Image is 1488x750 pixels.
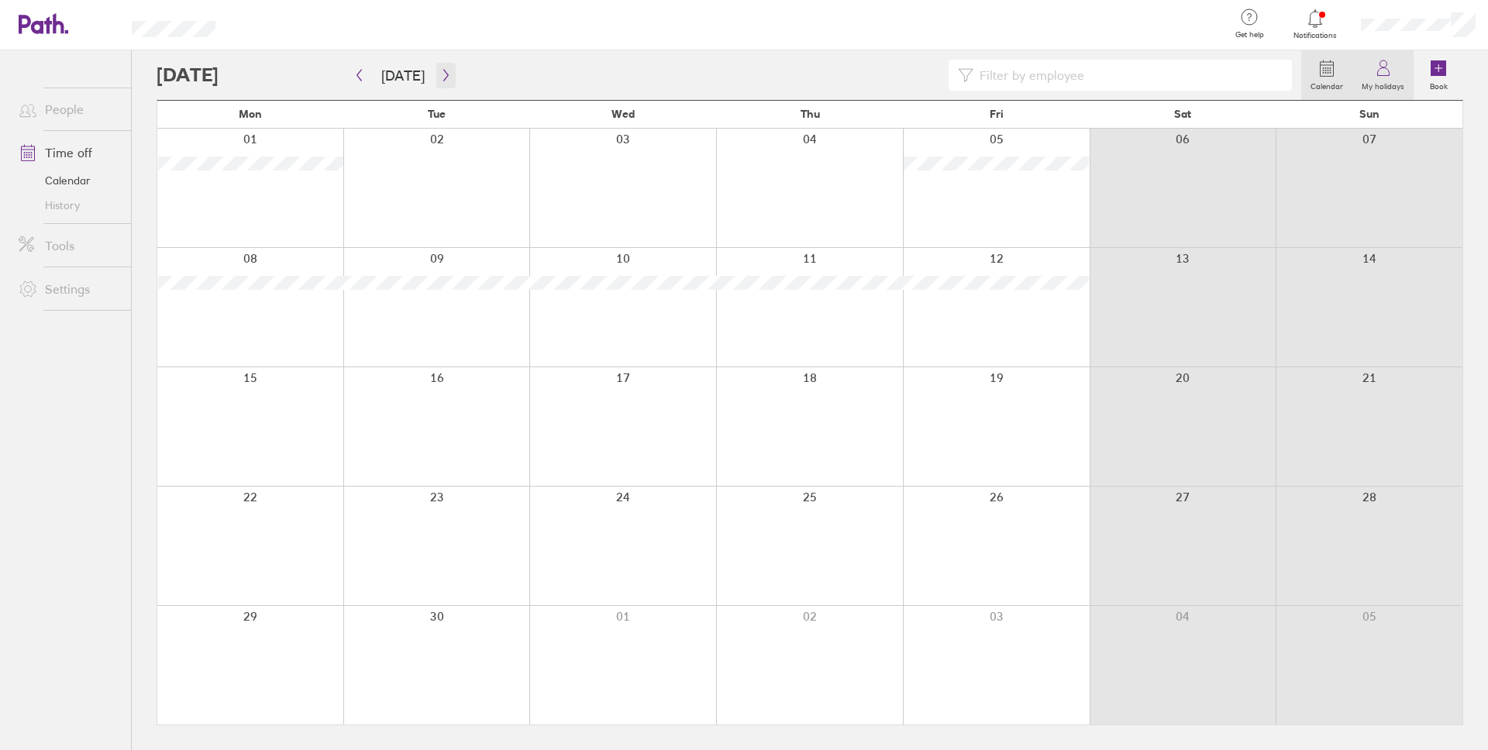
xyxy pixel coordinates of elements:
span: Tue [428,108,446,120]
label: Book [1421,77,1457,91]
a: Settings [6,274,131,304]
span: Notifications [1290,31,1341,40]
a: Notifications [1290,8,1341,40]
a: People [6,94,131,125]
span: Sat [1174,108,1191,120]
a: Book [1414,50,1463,100]
button: [DATE] [369,63,437,88]
label: Calendar [1301,77,1352,91]
a: Time off [6,137,131,168]
a: My holidays [1352,50,1414,100]
span: Wed [611,108,635,120]
input: Filter by employee [973,60,1283,90]
a: Calendar [1301,50,1352,100]
span: Mon [239,108,262,120]
a: Calendar [6,168,131,193]
span: Thu [801,108,820,120]
span: Fri [990,108,1004,120]
a: Tools [6,230,131,261]
label: My holidays [1352,77,1414,91]
a: History [6,193,131,218]
span: Sun [1359,108,1379,120]
span: Get help [1224,30,1275,40]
